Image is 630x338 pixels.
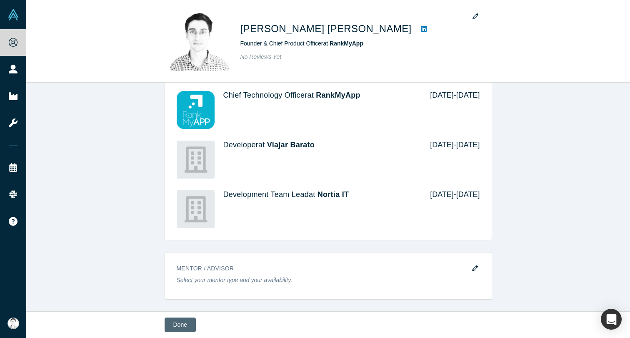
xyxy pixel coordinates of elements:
img: RankMyApp's Logo [177,91,215,129]
a: Viajar Barato [267,141,315,149]
a: Nortia IT [317,190,349,199]
img: Nortia IT's Logo [177,190,215,228]
a: RankMyApp [316,91,360,99]
a: RankMyApp [330,40,363,47]
img: Viajar Barato's Logo [177,141,215,179]
span: No Reviews Yet [240,53,282,60]
button: Done [165,318,196,332]
h1: [PERSON_NAME] [PERSON_NAME] [240,21,412,36]
h4: Chief Technology Officer at [223,91,419,100]
img: Rodrigo Castro de Souza's Profile Image [170,12,229,71]
div: [DATE] - [DATE] [418,190,480,228]
div: [DATE] - [DATE] [418,91,480,129]
h3: Mentor / Advisor [177,264,468,273]
h4: Developer at [223,141,419,150]
img: Rodrigo Castro de Souza's Account [7,318,19,329]
div: [DATE] - [DATE] [418,141,480,179]
img: Alchemist Vault Logo [7,9,19,20]
h4: Development Team Lead at [223,190,419,199]
p: Select your mentor type and your availability. [177,276,480,285]
span: Founder & Chief Product Officer at [240,40,363,47]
